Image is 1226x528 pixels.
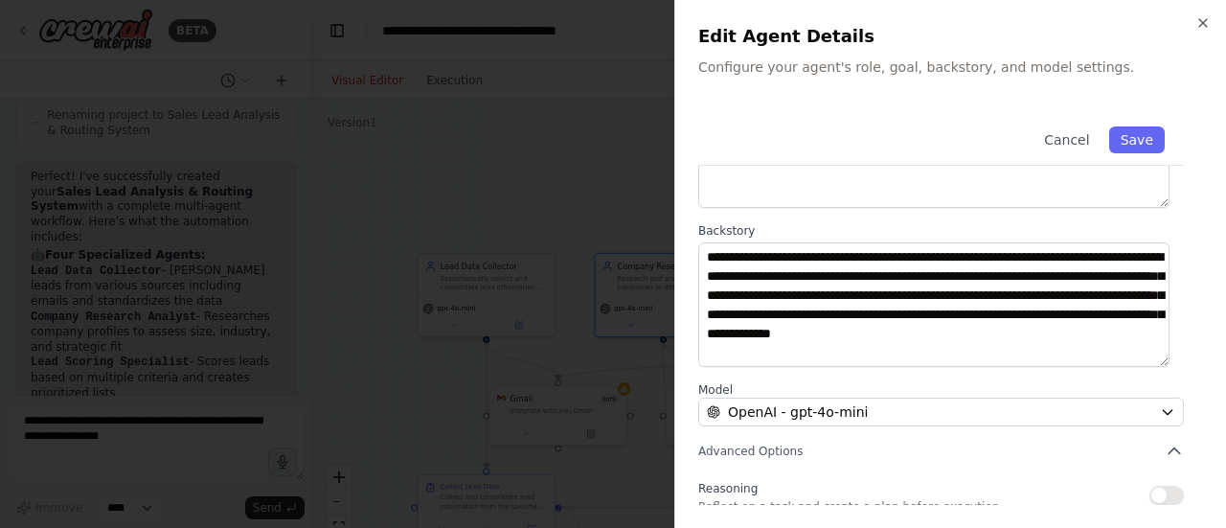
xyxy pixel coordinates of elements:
p: Configure your agent's role, goal, backstory, and model settings. [698,57,1203,77]
button: Cancel [1033,126,1101,153]
label: Backstory [698,223,1184,239]
button: Save [1109,126,1165,153]
label: Model [698,382,1184,398]
span: OpenAI - gpt-4o-mini [728,402,868,422]
span: Reasoning [698,482,758,495]
h2: Edit Agent Details [698,23,1203,50]
span: Advanced Options [698,444,803,459]
button: OpenAI - gpt-4o-mini [698,398,1184,426]
p: Reflect on a task and create a plan before execution [698,499,999,515]
button: Advanced Options [698,442,1184,461]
